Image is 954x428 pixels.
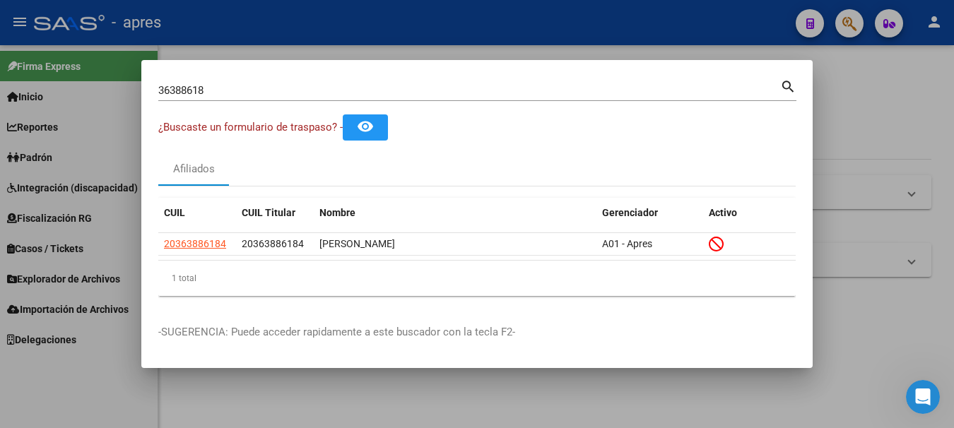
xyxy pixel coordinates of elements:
[357,118,374,135] mat-icon: remove_red_eye
[602,238,652,249] span: A01 - Apres
[780,77,796,94] mat-icon: search
[703,198,796,228] datatable-header-cell: Activo
[164,207,185,218] span: CUIL
[314,198,596,228] datatable-header-cell: Nombre
[158,261,796,296] div: 1 total
[173,161,215,177] div: Afiliados
[596,198,703,228] datatable-header-cell: Gerenciador
[158,121,343,133] span: ¿Buscaste un formulario de traspaso? -
[158,324,796,340] p: -SUGERENCIA: Puede acceder rapidamente a este buscador con la tecla F2-
[709,207,737,218] span: Activo
[602,207,658,218] span: Gerenciador
[319,236,591,252] div: [PERSON_NAME]
[906,380,940,414] iframe: Intercom live chat
[242,238,304,249] span: 20363886184
[236,198,314,228] datatable-header-cell: CUIL Titular
[158,198,236,228] datatable-header-cell: CUIL
[242,207,295,218] span: CUIL Titular
[164,238,226,249] span: 20363886184
[319,207,355,218] span: Nombre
